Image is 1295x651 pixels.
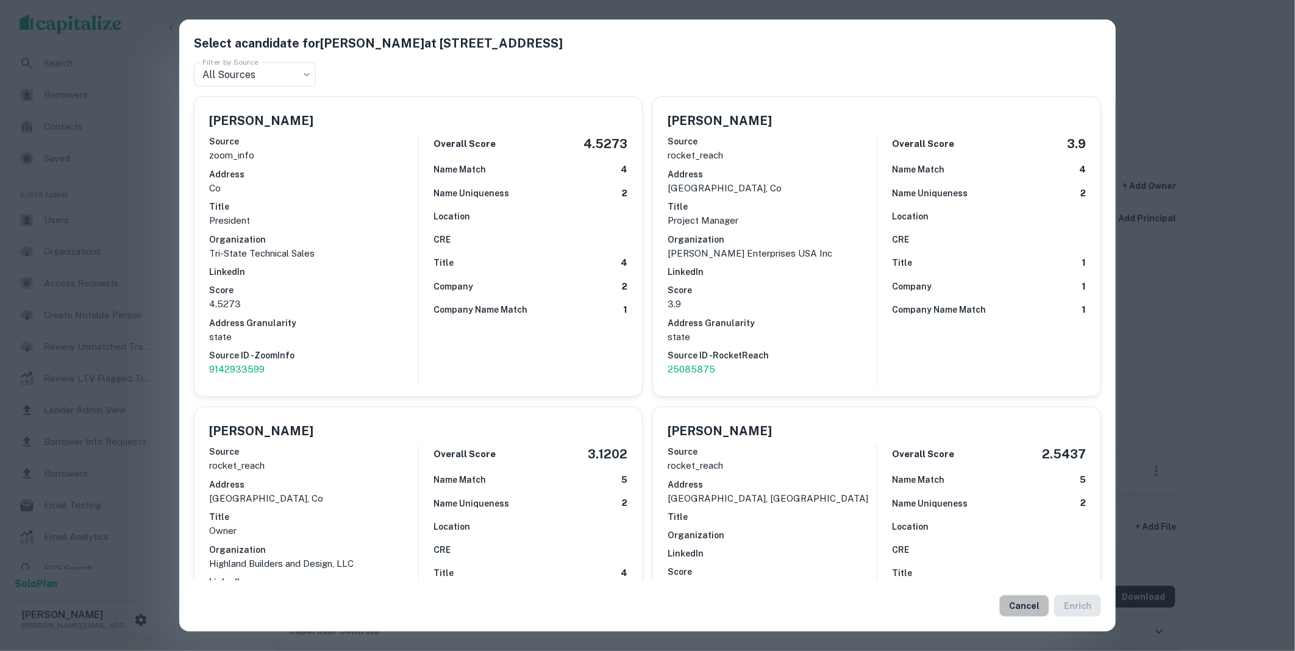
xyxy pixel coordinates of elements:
h6: Title [892,256,912,269]
h6: Company Name Match [433,303,527,316]
iframe: Chat Widget [1234,553,1295,612]
h6: Organization [668,233,877,246]
h6: Name Match [892,163,944,176]
label: Filter by Source [202,57,259,67]
h6: Address [209,478,418,491]
h6: Overall Score [433,447,496,461]
h6: Title [433,566,454,580]
p: co [209,181,418,196]
h6: CRE [892,233,909,246]
h6: Address Granularity [668,316,877,330]
h6: Source [668,135,877,148]
h6: Title [433,256,454,269]
p: Highland Builders and Design, LLC [209,557,418,571]
p: President [209,213,418,228]
p: [PERSON_NAME] Enterprises USA Inc [668,246,877,261]
h6: Name Uniqueness [892,497,968,510]
h6: LinkedIn [668,547,877,560]
h6: 4 [621,256,627,270]
h6: 4 [621,566,627,580]
h6: Name Uniqueness [433,187,509,200]
h6: Source [668,445,877,458]
p: 3.9 [668,297,877,311]
a: 9142933599 [209,362,418,377]
h6: LinkedIn [209,265,418,279]
h6: 5 [621,473,627,487]
h6: 1 [1082,280,1086,294]
h6: Organization [209,543,418,557]
h5: 4.5273 [583,135,627,153]
h6: Source ID - RocketReach [668,349,877,362]
h6: Location [892,210,929,223]
p: 4.5273 [209,297,418,311]
p: state [209,330,418,344]
h6: Company [433,280,473,293]
h6: Address [209,168,418,181]
p: Owner [209,524,418,538]
h6: 2 [622,280,627,294]
h6: Source [209,445,418,458]
a: 25085875 [668,362,877,377]
h6: Company [892,280,932,293]
h5: 3.1202 [588,445,627,463]
h6: Location [892,520,929,533]
h5: [PERSON_NAME] [668,112,772,130]
h6: Address Granularity [209,316,418,330]
h6: Overall Score [892,137,954,151]
h5: [PERSON_NAME] [668,422,772,440]
h6: 4 [1079,163,1086,177]
div: All Sources [194,62,316,87]
h6: Name Match [892,473,944,486]
h6: Address [668,478,877,491]
p: [GEOGRAPHIC_DATA], [GEOGRAPHIC_DATA] [668,491,877,506]
h6: Overall Score [892,447,954,461]
h6: Location [433,520,470,533]
h6: Name Match [433,163,486,176]
h6: 2 [1080,496,1086,510]
h6: 1 [1082,303,1086,317]
p: rocket_reach [209,458,418,473]
h6: CRE [433,233,451,246]
h6: Score [209,283,418,297]
h6: Location [433,210,470,223]
p: 2.5437 [668,578,877,593]
h6: Source ID - ZoomInfo [209,349,418,362]
h6: 2 [1080,187,1086,201]
h6: Score [668,565,877,578]
h6: LinkedIn [668,265,877,279]
h6: CRE [433,543,451,557]
p: [GEOGRAPHIC_DATA], co [209,491,418,506]
h5: Select a candidate for [PERSON_NAME] at [STREET_ADDRESS] [194,34,1101,52]
h6: Name Uniqueness [892,187,968,200]
h6: 5 [1080,473,1086,487]
h5: 2.5437 [1042,445,1086,463]
h6: Organization [209,233,418,246]
h6: Organization [668,528,877,542]
h6: Overall Score [433,137,496,151]
h6: 2 [622,496,627,510]
p: Project Manager [668,213,877,228]
p: rocket_reach [668,458,877,473]
h6: Name Uniqueness [433,497,509,510]
h6: Title [209,200,418,213]
p: rocket_reach [668,148,877,163]
h6: 1 [623,303,627,317]
button: Cancel [999,595,1049,617]
h6: 2 [622,187,627,201]
h6: Title [668,510,877,524]
h5: [PERSON_NAME] [209,422,313,440]
h6: Company Name Match [892,303,986,316]
h6: Title [209,510,418,524]
p: [GEOGRAPHIC_DATA], co [668,181,877,196]
h6: LinkedIn [209,575,418,589]
h6: Title [668,200,877,213]
h6: Source [209,135,418,148]
h6: 4 [621,163,627,177]
p: state [668,330,877,344]
p: Tri-State Technical Sales [209,246,418,261]
h6: Title [892,566,912,580]
h6: Name Match [433,473,486,486]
